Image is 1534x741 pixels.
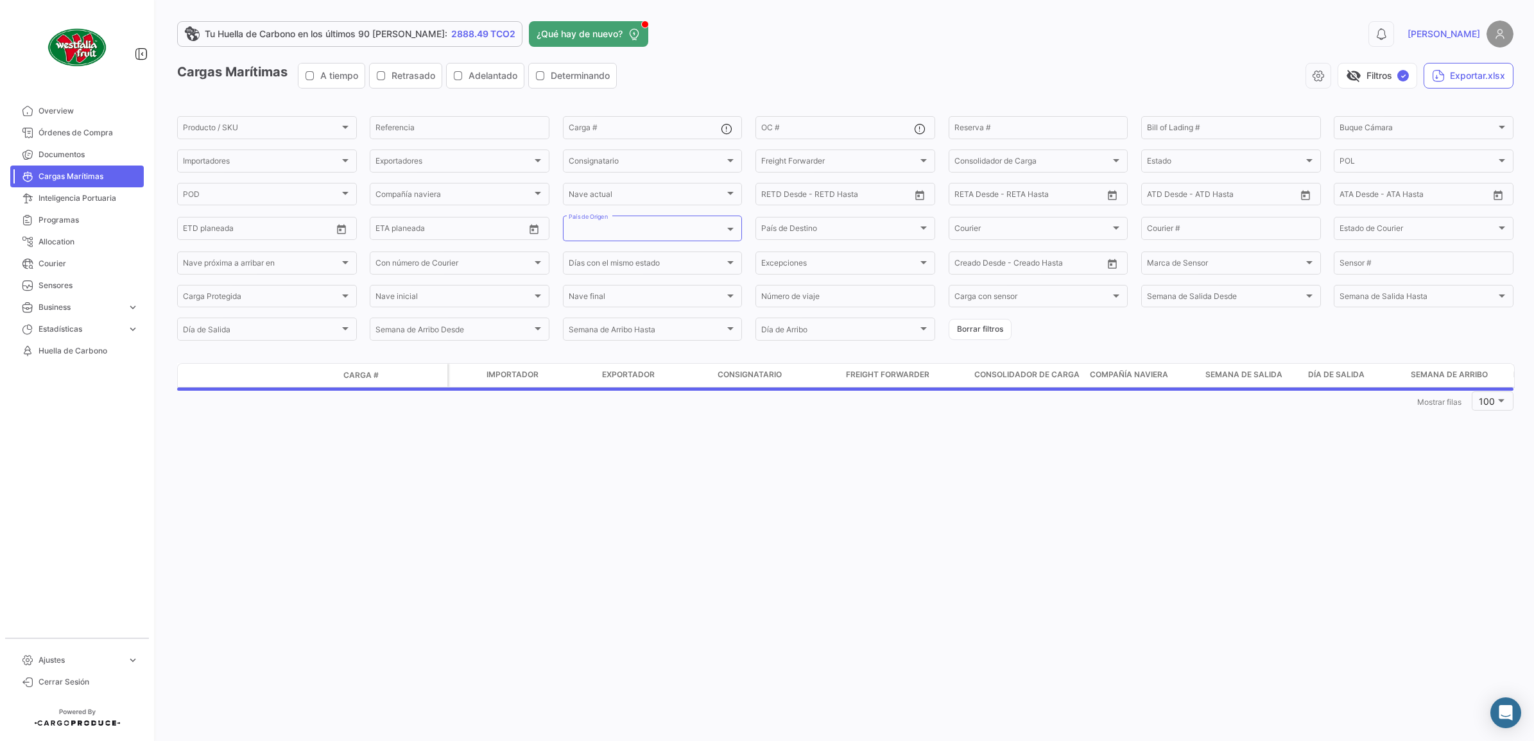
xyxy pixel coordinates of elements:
[1205,369,1282,380] span: Semana de Salida
[529,64,616,88] button: Determinando
[10,275,144,296] a: Sensores
[1424,63,1513,89] button: Exportar.xlsx
[10,209,144,231] a: Programas
[1388,192,1460,201] input: ATA Hasta
[39,258,139,269] span: Courier
[846,369,929,380] span: Freight Forwarder
[10,340,144,362] a: Huella de Carbono
[761,158,918,167] span: Freight Forwarder
[375,226,399,235] input: Desde
[949,319,1012,340] button: Borrar filtros
[1147,260,1304,269] span: Marca de Sensor
[761,260,918,269] span: Excepciones
[1406,364,1508,387] datatable-header-cell: Semana de Arribo
[39,149,139,160] span: Documentos
[183,327,340,336] span: Día de Salida
[597,364,712,387] datatable-header-cell: Exportador
[1417,397,1461,407] span: Mostrar filas
[10,166,144,187] a: Cargas Marítimas
[39,127,139,139] span: Órdenes de Compra
[39,654,122,666] span: Ajustes
[205,28,447,40] span: Tu Huella de Carbono en los últimos 90 [PERSON_NAME]:
[761,327,918,336] span: Día de Arribo
[481,364,597,387] datatable-header-cell: Importador
[127,302,139,313] span: expand_more
[343,370,379,381] span: Carga #
[39,236,139,248] span: Allocation
[10,100,144,122] a: Overview
[469,69,517,82] span: Adelantado
[10,144,144,166] a: Documentos
[177,63,621,89] h3: Cargas Marítimas
[602,369,655,380] span: Exportador
[183,158,340,167] span: Importadores
[39,280,139,291] span: Sensores
[718,369,782,380] span: Consignatario
[529,21,648,47] button: ¿Qué hay de nuevo?
[974,369,1080,380] span: Consolidador de Carga
[954,192,978,201] input: Desde
[39,323,122,335] span: Estadísticas
[1147,158,1304,167] span: Estado
[487,369,539,380] span: Importador
[1340,158,1496,167] span: POL
[392,69,435,82] span: Retrasado
[1200,364,1303,387] datatable-header-cell: Semana de Salida
[1340,125,1496,134] span: Buque Cámara
[793,192,865,201] input: Hasta
[39,105,139,117] span: Overview
[954,294,1111,303] span: Carga con sensor
[415,370,447,380] datatable-header-cell: Póliza
[569,294,725,303] span: Nave final
[1487,21,1513,47] img: placeholder-user.png
[375,260,532,269] span: Con número de Courier
[1340,192,1379,201] input: ATA Desde
[537,28,623,40] span: ¿Qué hay de nuevo?
[10,253,144,275] a: Courier
[215,226,287,235] input: Hasta
[370,64,442,88] button: Retrasado
[569,260,725,269] span: Días con el mismo estado
[10,122,144,144] a: Órdenes de Compra
[1408,28,1480,40] span: [PERSON_NAME]
[449,364,481,387] datatable-header-cell: Carga Protegida
[39,302,122,313] span: Business
[1397,70,1409,81] span: ✓
[203,370,236,380] datatable-header-cell: Modo de Transporte
[1488,185,1508,205] button: Open calendar
[1147,294,1304,303] span: Semana de Salida Desde
[375,192,532,201] span: Compañía naviera
[1085,364,1200,387] datatable-header-cell: Compañía naviera
[969,364,1085,387] datatable-header-cell: Consolidador de Carga
[841,364,969,387] datatable-header-cell: Freight Forwarder
[183,226,206,235] input: Desde
[524,219,544,239] button: Open calendar
[1346,68,1361,83] span: visibility_off
[177,21,522,47] a: Tu Huella de Carbono en los últimos 90 [PERSON_NAME]:2888.49 TCO2
[569,192,725,201] span: Nave actual
[183,260,340,269] span: Nave próxima a arribar en
[1090,369,1168,380] span: Compañía naviera
[1411,369,1488,380] span: Semana de Arribo
[569,327,725,336] span: Semana de Arribo Hasta
[1303,364,1406,387] datatable-header-cell: Día de Salida
[183,125,340,134] span: Producto / SKU
[375,294,532,303] span: Nave inicial
[183,294,340,303] span: Carga Protegida
[1338,63,1417,89] button: visibility_offFiltros✓
[1015,260,1087,269] input: Creado Hasta
[320,69,358,82] span: A tiempo
[954,158,1111,167] span: Consolidador de Carga
[1479,396,1495,407] span: 100
[712,364,841,387] datatable-header-cell: Consignatario
[954,226,1111,235] span: Courier
[761,192,784,201] input: Desde
[10,231,144,253] a: Allocation
[1103,254,1122,273] button: Open calendar
[39,676,139,688] span: Cerrar Sesión
[45,15,109,80] img: client-50.png
[761,226,918,235] span: País de Destino
[451,28,515,40] span: 2888.49 TCO2
[183,192,340,201] span: POD
[1340,226,1496,235] span: Estado de Courier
